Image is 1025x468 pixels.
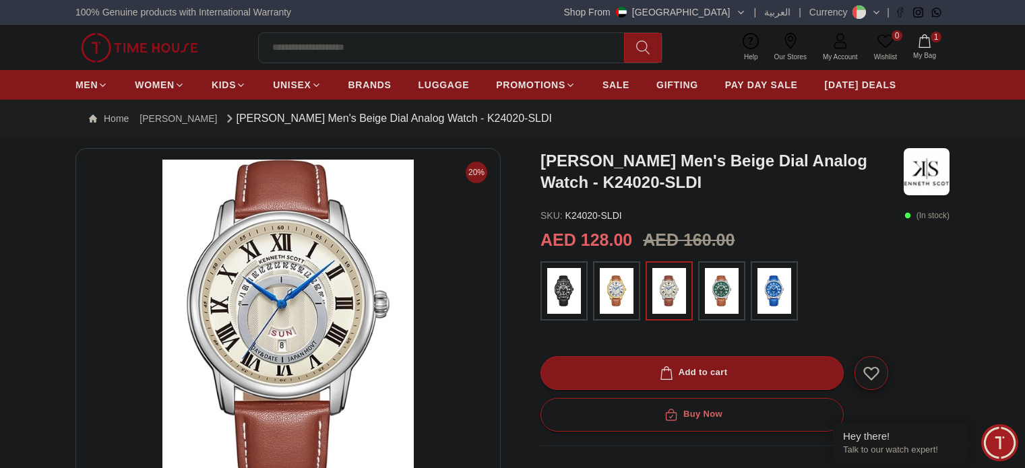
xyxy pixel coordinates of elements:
div: Add to cart [657,365,728,380]
span: KIDS [212,78,236,92]
a: UNISEX [273,73,321,97]
nav: Breadcrumb [75,100,950,137]
span: 0 [892,30,902,41]
div: Currency [809,5,853,19]
img: ... [81,33,198,63]
h3: AED 160.00 [643,228,735,253]
a: PAY DAY SALE [725,73,798,97]
span: | [754,5,757,19]
a: Whatsapp [931,7,941,18]
img: ... [547,268,581,314]
div: Chat Widget [981,424,1018,461]
a: [PERSON_NAME] [139,112,217,125]
span: My Account [817,52,863,62]
a: Facebook [895,7,905,18]
span: MEN [75,78,98,92]
span: UNISEX [273,78,311,92]
a: Our Stores [766,30,815,65]
a: Instagram [913,7,923,18]
button: العربية [764,5,790,19]
span: PAY DAY SALE [725,78,798,92]
span: SALE [602,78,629,92]
button: Buy Now [540,398,844,432]
p: Talk to our watch expert! [843,444,958,456]
span: SKU : [540,210,563,221]
span: WOMEN [135,78,175,92]
div: Hey there! [843,430,958,443]
a: 0Wishlist [866,30,905,65]
a: Home [89,112,129,125]
span: 1 [931,32,941,42]
img: ... [652,268,686,314]
span: My Bag [908,51,941,61]
a: Help [736,30,766,65]
a: LUGGAGE [418,73,470,97]
p: ( In stock ) [904,209,950,222]
span: PROMOTIONS [496,78,565,92]
a: MEN [75,73,108,97]
span: 20% [466,162,487,183]
span: Help [739,52,764,62]
span: 100% Genuine products with International Warranty [75,5,291,19]
a: BRANDS [348,73,392,97]
h2: AED 128.00 [540,228,632,253]
img: ... [705,268,739,314]
div: [PERSON_NAME] Men's Beige Dial Analog Watch - K24020-SLDI [223,110,552,127]
button: 1My Bag [905,32,944,63]
span: Our Stores [769,52,812,62]
span: | [887,5,890,19]
h3: [PERSON_NAME] Men's Beige Dial Analog Watch - K24020-SLDI [540,150,904,193]
a: WOMEN [135,73,185,97]
span: [DATE] DEALS [825,78,896,92]
a: [DATE] DEALS [825,73,896,97]
button: Add to cart [540,356,844,390]
img: ... [757,268,791,314]
div: Buy Now [662,407,722,422]
img: United Arab Emirates [616,7,627,18]
span: Wishlist [869,52,902,62]
a: SALE [602,73,629,97]
button: Shop From[GEOGRAPHIC_DATA] [564,5,746,19]
img: Kenneth Scott Men's Beige Dial Analog Watch - K24020-SLDI [904,148,950,195]
a: PROMOTIONS [496,73,576,97]
span: BRANDS [348,78,392,92]
p: K24020-SLDI [540,209,622,222]
span: | [799,5,801,19]
img: ... [600,268,633,314]
span: LUGGAGE [418,78,470,92]
a: KIDS [212,73,246,97]
span: GIFTING [656,78,698,92]
a: GIFTING [656,73,698,97]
